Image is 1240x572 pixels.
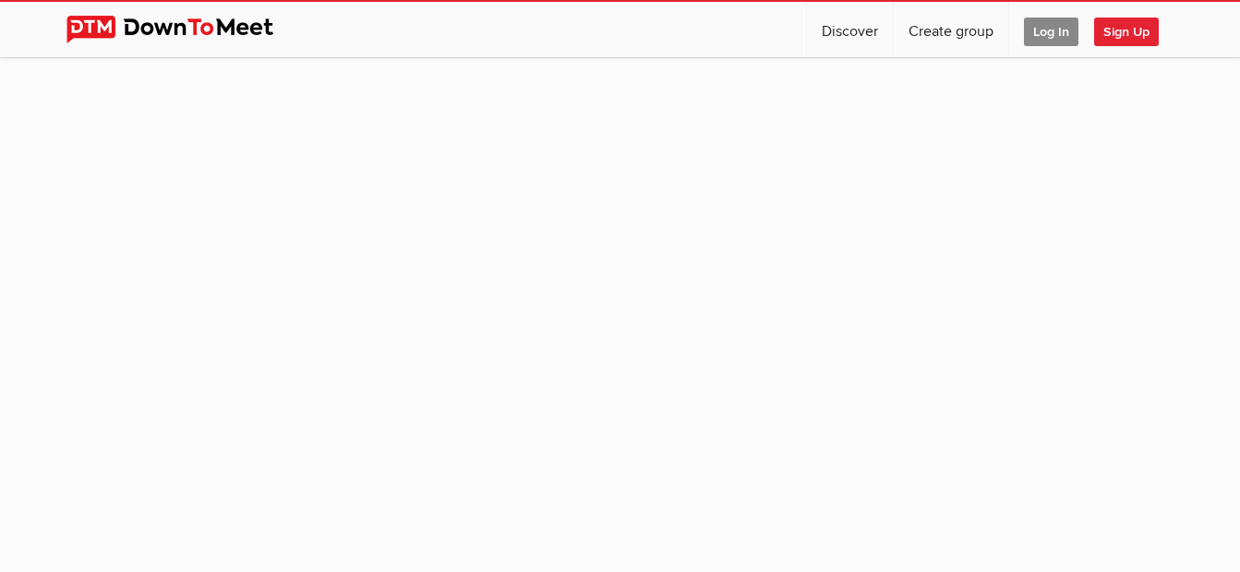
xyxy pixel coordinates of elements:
[1094,2,1174,57] a: Sign Up
[1024,18,1078,46] span: Log In
[66,16,302,43] img: DownToMeet
[1094,18,1159,46] span: Sign Up
[1009,2,1093,57] a: Log In
[807,2,893,57] a: Discover
[894,2,1008,57] a: Create group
